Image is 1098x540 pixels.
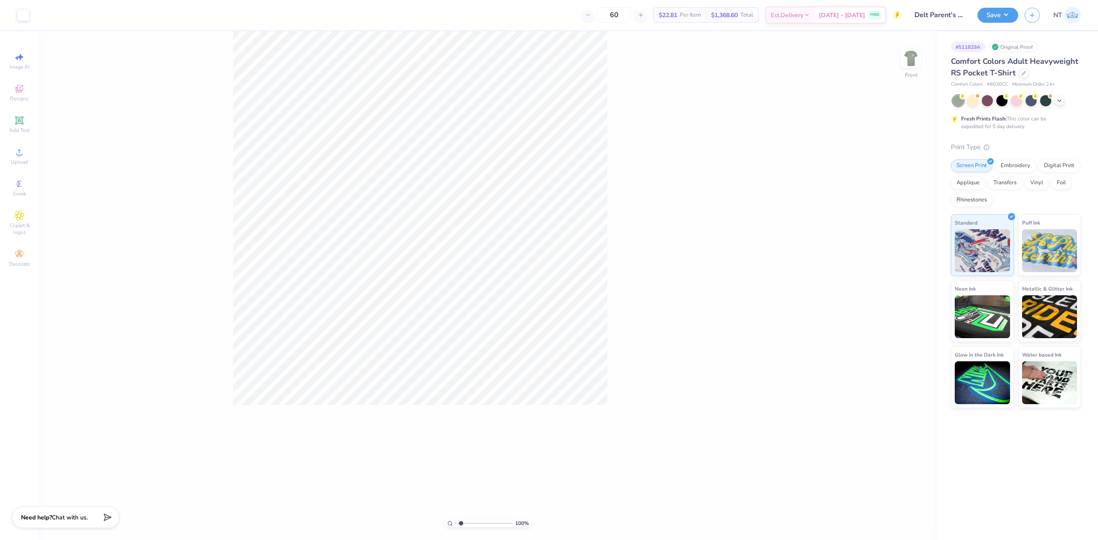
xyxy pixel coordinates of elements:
[902,50,920,67] img: Front
[597,7,631,23] input: – –
[1025,177,1049,189] div: Vinyl
[4,222,34,236] span: Clipart & logos
[1038,159,1080,172] div: Digital Print
[951,142,1081,152] div: Print Type
[951,177,985,189] div: Applique
[955,218,977,227] span: Standard
[989,42,1038,52] div: Original Proof
[977,8,1018,23] button: Save
[9,63,30,70] span: Image AI
[955,295,1010,338] img: Neon Ink
[870,12,879,18] span: FREE
[955,284,976,293] span: Neon Ink
[951,194,992,207] div: Rhinestones
[21,513,52,522] strong: Need help?
[9,261,30,267] span: Decorate
[1022,218,1040,227] span: Puff Ink
[13,190,26,197] span: Greek
[908,6,971,24] input: Untitled Design
[1051,177,1071,189] div: Foil
[771,11,803,20] span: Est. Delivery
[955,350,1004,359] span: Glow in the Dark Ink
[961,115,1067,130] div: This color can be expedited for 5 day delivery.
[1012,81,1055,88] span: Minimum Order: 24 +
[11,159,28,165] span: Upload
[951,42,985,52] div: # 511829A
[987,81,1008,88] span: # 6030CC
[951,159,992,172] div: Screen Print
[819,11,865,20] span: [DATE] - [DATE]
[515,519,529,527] span: 100 %
[10,95,29,102] span: Designs
[995,159,1036,172] div: Embroidery
[1064,7,1081,24] img: Nestor Talens
[680,11,701,20] span: Per Item
[951,56,1078,78] span: Comfort Colors Adult Heavyweight RS Pocket T-Shirt
[1022,295,1077,338] img: Metallic & Glitter Ink
[955,229,1010,272] img: Standard
[1053,10,1062,20] span: NT
[52,513,88,522] span: Chat with us.
[659,11,677,20] span: $22.81
[951,81,983,88] span: Comfort Colors
[988,177,1022,189] div: Transfers
[1022,229,1077,272] img: Puff Ink
[1022,284,1073,293] span: Metallic & Glitter Ink
[1022,361,1077,404] img: Water based Ink
[905,71,917,79] div: Front
[9,127,30,134] span: Add Text
[955,361,1010,404] img: Glow in the Dark Ink
[740,11,753,20] span: Total
[711,11,738,20] span: $1,368.60
[961,115,1007,122] strong: Fresh Prints Flash:
[1053,7,1081,24] a: NT
[1022,350,1062,359] span: Water based Ink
